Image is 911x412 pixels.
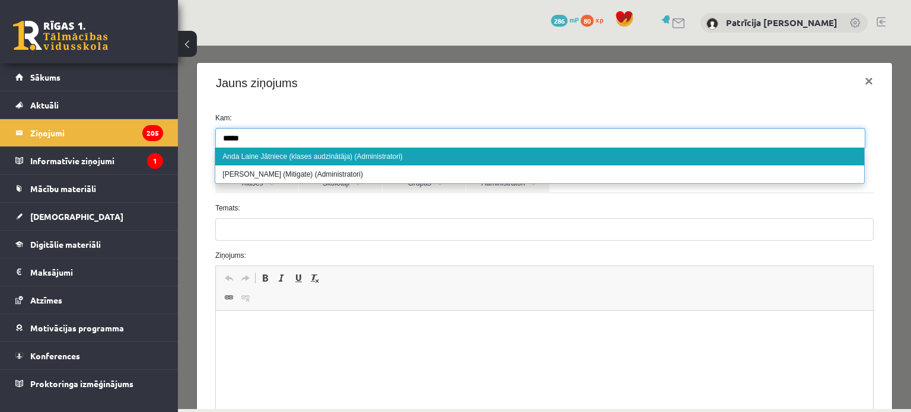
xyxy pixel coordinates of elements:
[38,265,695,384] iframe: Bagātinātā teksta redaktors, wiswyg-editor-47025074554720-1757423860-150
[30,239,101,250] span: Digitālie materiāli
[15,286,163,314] a: Atzīmes
[43,225,59,240] a: Atcelt (vadīšanas taustiņš+Z)
[28,205,705,215] label: Ziņojums:
[30,72,60,82] span: Sākums
[726,17,837,28] a: Patrīcija [PERSON_NAME]
[95,225,112,240] a: Slīpraksts (vadīšanas taustiņš+I)
[15,370,163,397] a: Proktoringa izmēģinājums
[30,100,59,110] span: Aktuāli
[79,225,95,240] a: Treknraksts (vadīšanas taustiņš+B)
[581,15,609,24] a: 80 xp
[15,258,163,286] a: Maksājumi
[551,15,568,27] span: 286
[15,63,163,91] a: Sākums
[15,147,163,174] a: Informatīvie ziņojumi1
[15,91,163,119] a: Aktuāli
[15,119,163,146] a: Ziņojumi205
[30,211,123,222] span: [DEMOGRAPHIC_DATA]
[30,378,133,389] span: Proktoringa izmēģinājums
[28,112,705,123] label: Izvēlies adresātu grupas:
[30,147,163,174] legend: Informatīvie ziņojumi
[30,258,163,286] legend: Maksājumi
[15,342,163,369] a: Konferences
[30,119,163,146] legend: Ziņojumi
[37,120,686,138] li: [PERSON_NAME] (Mitigate) (Administratori)
[142,125,163,141] i: 205
[59,225,76,240] a: Atkārtot (vadīšanas taustiņš+Y)
[59,244,76,260] a: Atsaistīt
[677,19,705,52] button: ×
[15,203,163,230] a: [DEMOGRAPHIC_DATA]
[30,295,62,305] span: Atzīmes
[15,231,163,258] a: Digitālie materiāli
[30,350,80,361] span: Konferences
[112,225,129,240] a: Pasvītrojums (vadīšanas taustiņš+U)
[147,153,163,169] i: 1
[30,322,124,333] span: Motivācijas programma
[706,18,718,30] img: Patrīcija Paula Ezeriņa
[551,15,579,24] a: 286 mP
[43,244,59,260] a: Saite (vadīšanas taustiņš+K)
[581,15,594,27] span: 80
[15,175,163,202] a: Mācību materiāli
[569,15,579,24] span: mP
[129,225,145,240] a: Noņemt stilus
[13,21,108,50] a: Rīgas 1. Tālmācības vidusskola
[15,314,163,341] a: Motivācijas programma
[30,183,96,194] span: Mācību materiāli
[28,67,705,78] label: Kam:
[37,102,686,120] li: Anda Laine Jātniece (klases audzinātāja) (Administratori)
[28,157,705,168] label: Temats:
[38,28,120,46] h4: Jauns ziņojums
[595,15,603,24] span: xp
